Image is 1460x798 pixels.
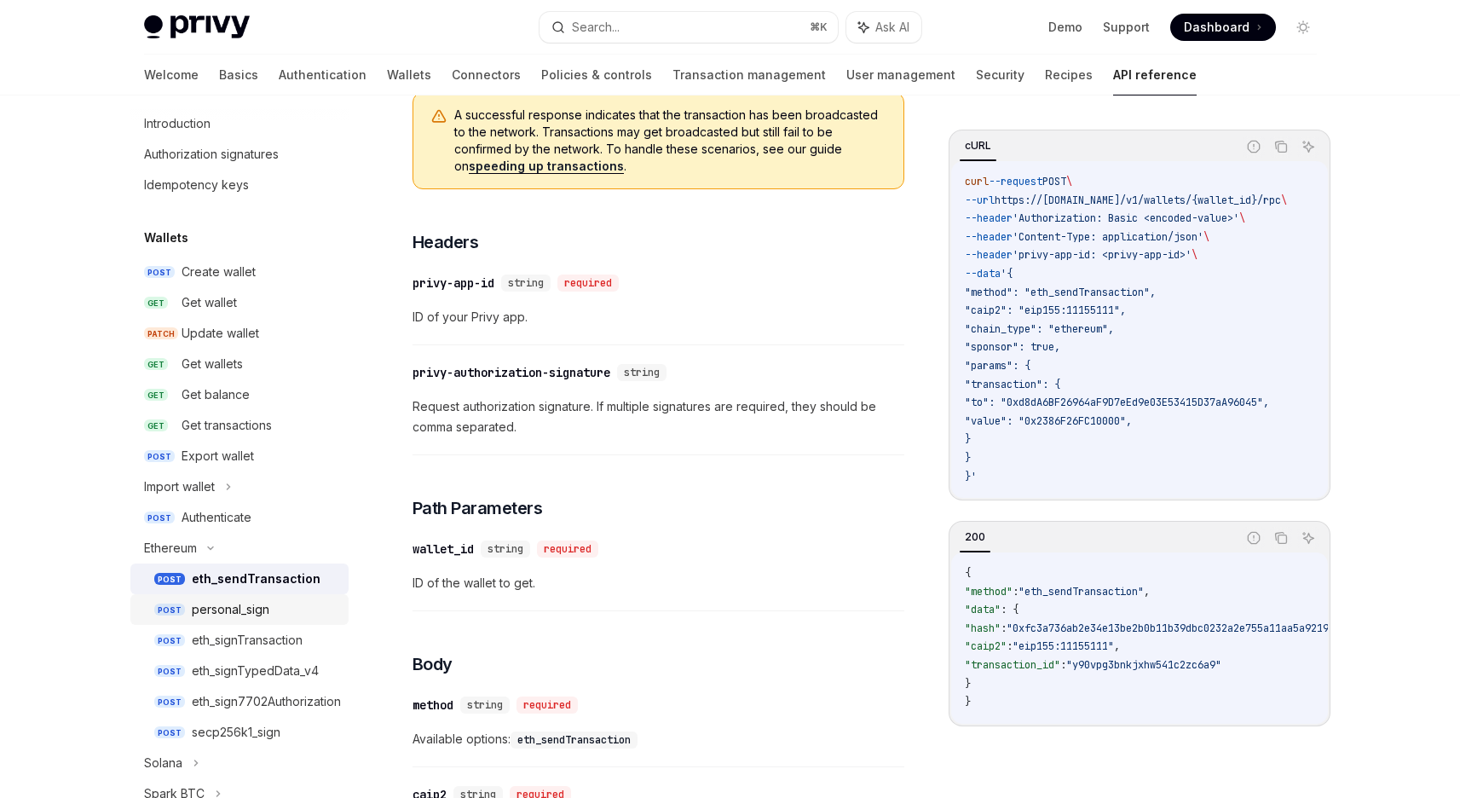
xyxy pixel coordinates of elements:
[182,354,243,374] div: Get wallets
[1060,658,1066,672] span: :
[1243,527,1265,549] button: Report incorrect code
[1045,55,1093,95] a: Recipes
[965,585,1013,598] span: "method"
[413,275,494,292] div: privy-app-id
[182,415,272,436] div: Get transactions
[965,695,971,708] span: }
[1007,639,1013,653] span: :
[995,194,1281,207] span: https://[DOMAIN_NAME]/v1/wallets/{wallet_id}/rpc
[182,292,237,313] div: Get wallet
[413,541,474,558] div: wallet_id
[965,248,1013,262] span: --header
[965,603,1001,616] span: "data"
[144,358,168,371] span: GET
[965,359,1030,373] span: "params": {
[144,419,168,432] span: GET
[1103,19,1150,36] a: Support
[192,661,319,681] div: eth_signTypedData_v4
[624,366,660,379] span: string
[1192,248,1197,262] span: \
[960,136,996,156] div: cURL
[508,276,544,290] span: string
[537,541,598,558] div: required
[965,432,971,446] span: }
[965,211,1013,225] span: --header
[430,108,447,125] svg: Warning
[846,55,955,95] a: User management
[965,451,971,465] span: }
[1281,194,1287,207] span: \
[989,175,1042,188] span: --request
[965,622,1001,635] span: "hash"
[192,630,303,651] div: eth_signTransaction
[965,470,977,483] span: }'
[182,323,259,344] div: Update wallet
[965,396,1269,409] span: "to": "0xd8dA6BF26964aF9D7eEd9e03E53415D37aA96045",
[192,569,320,589] div: eth_sendTransaction
[413,697,453,714] div: method
[130,318,349,349] a: PATCHUpdate wallet
[154,726,185,739] span: POST
[1019,585,1144,598] span: "eth_sendTransaction"
[130,594,349,625] a: POSTpersonal_sign
[1066,175,1072,188] span: \
[413,307,904,327] span: ID of your Privy app.
[182,385,250,405] div: Get balance
[1243,136,1265,158] button: Report incorrect code
[144,55,199,95] a: Welcome
[144,113,211,134] div: Introduction
[1001,622,1007,635] span: :
[965,414,1132,428] span: "value": "0x2386F26FC10000",
[1013,585,1019,598] span: :
[144,512,175,524] span: POST
[572,17,620,38] div: Search...
[965,378,1060,391] span: "transaction": {
[965,267,1001,280] span: --data
[1042,175,1066,188] span: POST
[144,477,215,497] div: Import wallet
[219,55,258,95] a: Basics
[1184,19,1249,36] span: Dashboard
[144,266,175,279] span: POST
[154,573,185,586] span: POST
[154,665,185,678] span: POST
[130,287,349,318] a: GETGet wallet
[1013,248,1192,262] span: 'privy-app-id: <privy-app-id>'
[144,450,175,463] span: POST
[541,55,652,95] a: Policies & controls
[1290,14,1317,41] button: Toggle dark mode
[454,107,886,175] span: A successful response indicates that the transaction has been broadcasted to the network. Transac...
[1048,19,1082,36] a: Demo
[1013,639,1114,653] span: "eip155:11155111"
[965,677,971,691] span: }
[130,170,349,200] a: Idempotency keys
[413,496,543,520] span: Path Parameters
[1239,211,1245,225] span: \
[452,55,521,95] a: Connectors
[130,564,349,594] a: POSTeth_sendTransaction
[130,686,349,717] a: POSTeth_sign7702Authorization
[965,340,1060,354] span: "sponsor": true,
[1144,585,1150,598] span: ,
[965,230,1013,244] span: --header
[965,322,1114,336] span: "chain_type": "ethereum",
[1013,211,1239,225] span: 'Authorization: Basic <encoded-value>'
[1066,658,1221,672] span: "y90vpg3bnkjxhw541c2zc6a9"
[130,257,349,287] a: POSTCreate wallet
[130,656,349,686] a: POSTeth_signTypedData_v4
[154,604,185,616] span: POST
[144,15,250,39] img: light logo
[413,230,479,254] span: Headers
[1270,136,1292,158] button: Copy the contents from the code block
[130,441,349,471] a: POSTExport wallet
[1007,622,1412,635] span: "0xfc3a736ab2e34e13be2b0b11b39dbc0232a2e755a11aa5a9219890d3b2c6c7d8"
[144,327,178,340] span: PATCH
[144,538,197,558] div: Ethereum
[965,566,971,580] span: {
[1170,14,1276,41] a: Dashboard
[810,20,828,34] span: ⌘ K
[1001,603,1019,616] span: : {
[413,573,904,593] span: ID of the wallet to get.
[130,410,349,441] a: GETGet transactions
[413,364,610,381] div: privy-authorization-signature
